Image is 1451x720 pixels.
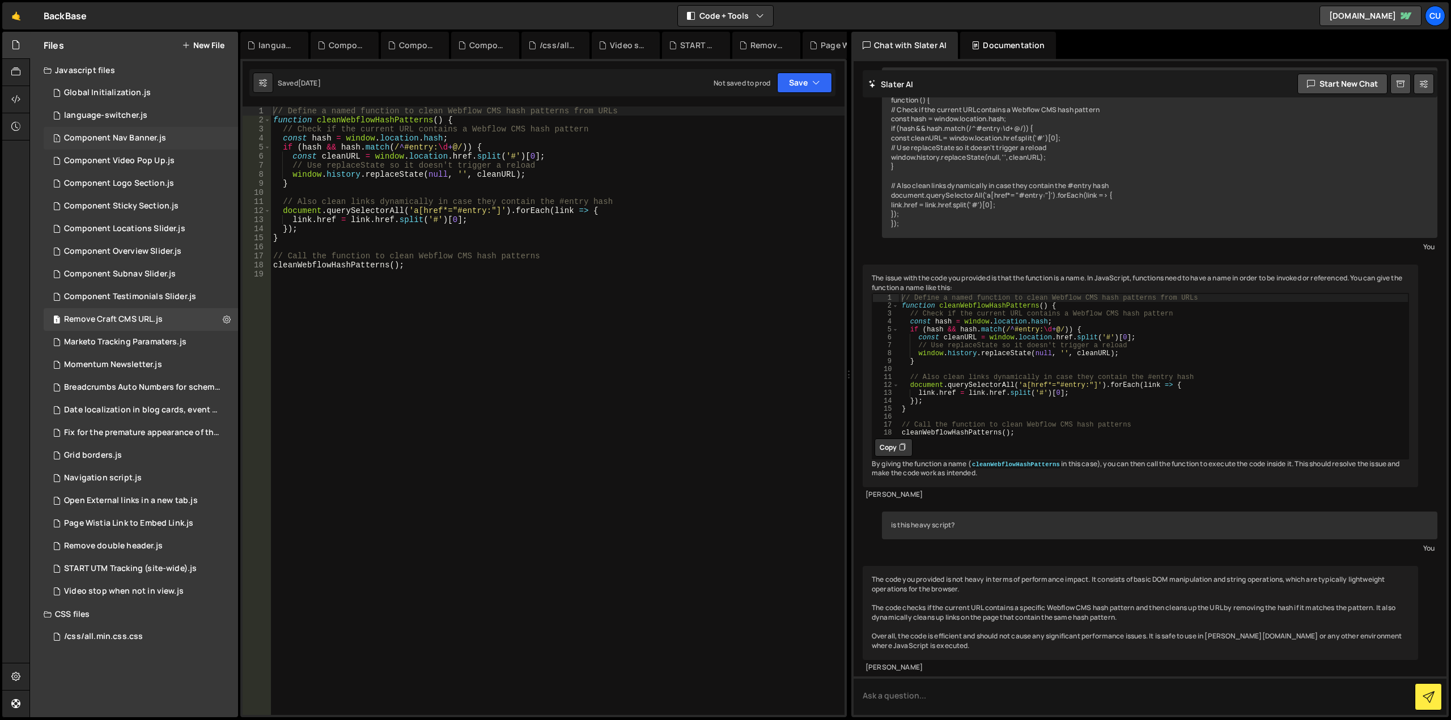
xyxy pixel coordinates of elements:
[678,6,773,26] button: Code + Tools
[30,59,238,82] div: Javascript files
[714,78,770,88] div: Not saved to prod
[885,241,1435,253] div: You
[243,188,271,197] div: 10
[243,170,271,179] div: 8
[278,78,321,88] div: Saved
[182,41,224,50] button: New File
[863,265,1418,487] div: The issue with the code you provided is that the function is a name. In JavaScript, functions nee...
[960,32,1056,59] div: Documentation
[873,318,899,326] div: 4
[53,316,60,325] span: 1
[873,421,899,429] div: 17
[2,2,30,29] a: 🤙
[868,79,914,90] h2: Slater AI
[873,365,899,373] div: 10
[243,270,271,279] div: 19
[873,326,899,334] div: 5
[873,429,899,437] div: 18
[64,110,147,121] div: language-switcher.js
[64,496,198,506] div: Open External links in a new tab.js
[885,542,1435,554] div: You
[243,242,271,252] div: 16
[64,405,220,415] div: Date localization in blog cards, event cards, etc.js
[873,357,899,365] div: 9
[610,40,646,51] div: Video stop when not in view.js
[1425,6,1445,26] a: Cu
[44,580,238,603] div: 16770/48121.js
[44,308,238,331] div: 16770/48252.js
[64,428,220,438] div: Fix for the premature appearance of the filter tag.js
[865,663,1415,672] div: [PERSON_NAME]
[44,512,238,535] div: 16770/48115.js
[53,135,60,144] span: 1
[243,152,271,161] div: 6
[873,334,899,342] div: 6
[64,450,122,461] div: Grid borders.js
[243,134,271,143] div: 4
[44,421,242,444] div: 16770/48030.js
[873,413,899,421] div: 16
[873,302,899,310] div: 2
[882,512,1437,539] div: is this heavy script?
[64,133,166,143] div: Component Nav Banner.js
[64,88,151,98] div: Global Initialization.js
[851,32,958,59] div: Chat with Slater AI
[44,82,238,104] div: 16770/48124.js
[298,78,321,88] div: [DATE]
[873,310,899,318] div: 3
[243,161,271,170] div: 7
[243,215,271,224] div: 13
[243,206,271,215] div: 12
[64,292,196,302] div: Component Testimonials Slider.js
[243,179,271,188] div: 9
[243,116,271,125] div: 2
[64,178,174,189] div: Component Logo Section.js
[44,263,238,286] div: 16770/48198.js
[873,397,899,405] div: 14
[873,381,899,389] div: 12
[1320,6,1422,26] a: [DOMAIN_NAME]
[243,233,271,242] div: 15
[863,566,1418,660] div: The code you provided is not heavy in terms of performance impact. It consists of basic DOM manip...
[44,331,238,353] div: 16770/48157.js
[44,399,242,421] div: 16770/48029.js
[750,40,787,51] div: Remove double header.js
[873,373,899,381] div: 11
[64,586,184,597] div: Video stop when not in view.js
[44,127,238,150] div: 16770/48346.js
[873,350,899,357] div: 8
[680,40,716,51] div: START UTM Tracking (site-wide).js
[64,632,143,642] div: /css/all.min.css.css
[64,246,181,257] div: Component Overview Slider.js
[329,40,365,51] div: Component Locations Slider.js
[44,557,238,580] div: 16770/48123.js
[64,224,185,234] div: Component Locations Slider.js
[44,195,238,218] div: 16770/48028.js
[873,389,899,397] div: 13
[821,40,857,51] div: Page Wistia Link to Embed Link.js
[44,104,238,127] div: 16770/48373.js
[64,314,163,325] div: Remove Craft CMS URL.js
[873,294,899,302] div: 1
[44,376,242,399] div: 16770/48077.js
[873,342,899,350] div: 7
[875,438,913,457] button: Copy
[44,39,64,52] h2: Files
[865,490,1415,500] div: [PERSON_NAME]
[44,240,238,263] div: 16770/48205.js
[64,473,142,483] div: Navigation script.js
[44,218,238,240] div: 16770/48377.js
[64,518,193,529] div: Page Wistia Link to Embed Link.js
[399,40,435,51] div: Component Video Pop Up.js
[44,467,238,489] div: 16770/48120.js
[44,625,238,648] div: 16770/45829.css
[44,9,87,23] div: BackBase
[64,564,197,574] div: START UTM Tracking (site-wide).js
[44,286,238,308] div: 16770/48197.js
[30,603,238,625] div: CSS files
[64,156,175,166] div: Component Video Pop Up.js
[243,106,271,116] div: 1
[243,143,271,152] div: 5
[44,489,238,512] div: 16770/48078.js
